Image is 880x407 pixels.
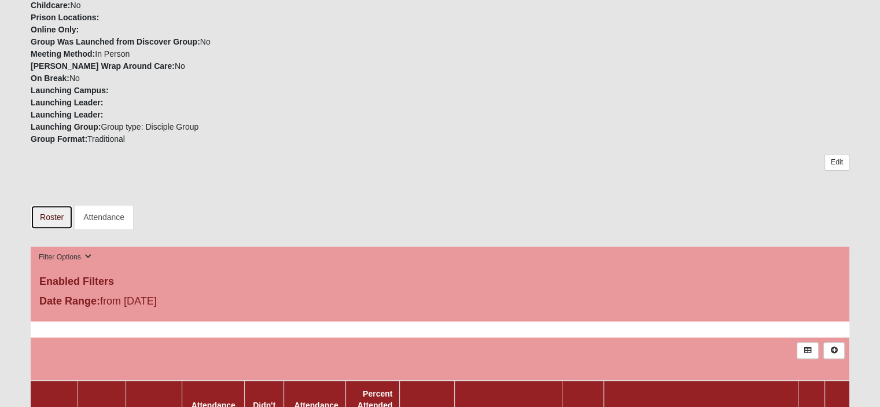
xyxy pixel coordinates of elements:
[35,251,95,263] button: Filter Options
[797,342,818,359] a: Export to Excel
[824,154,849,171] a: Edit
[31,294,304,312] div: from [DATE]
[39,276,841,288] h4: Enabled Filters
[39,294,100,309] label: Date Range:
[31,74,69,83] strong: On Break:
[31,13,99,22] strong: Prison Locations:
[31,110,103,119] strong: Launching Leader:
[31,86,109,95] strong: Launching Campus:
[31,98,103,107] strong: Launching Leader:
[31,61,175,71] strong: [PERSON_NAME] Wrap Around Care:
[31,122,101,131] strong: Launching Group:
[31,37,200,46] strong: Group Was Launched from Discover Group:
[31,205,73,229] a: Roster
[31,49,95,58] strong: Meeting Method:
[31,25,79,34] strong: Online Only:
[823,342,845,359] a: Alt+N
[74,205,134,229] a: Attendance
[31,1,70,10] strong: Childcare:
[31,134,87,144] strong: Group Format:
